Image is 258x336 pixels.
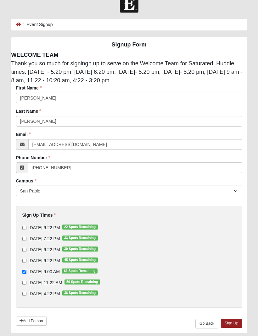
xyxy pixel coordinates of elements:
[221,319,242,328] a: Sign Up
[29,247,60,252] span: [DATE] 6:22 PM
[22,292,26,296] input: [DATE] 4:22 PM36 Spots Remaining
[62,258,98,263] span: 45 Spots Remaining
[7,51,252,85] div: Thank you so much for signingn up to serve on the Welcome Team for Saturated. Huddle times: [DATE...
[16,132,31,138] label: Email
[16,108,42,115] label: Last Name
[195,319,218,329] a: Go Back
[29,236,60,241] span: [DATE] 7:22 PM
[21,22,53,28] li: Event Signup
[22,281,26,285] input: [DATE] 11:22 AM50 Spots Remaining
[22,237,26,241] input: [DATE] 7:22 PM33 Spots Remaining
[62,247,98,252] span: 39 Spots Remaining
[29,225,60,230] span: [DATE] 6:22 PM
[62,236,98,241] span: 33 Spots Remaining
[16,85,42,91] label: First Name
[22,259,26,263] input: [DATE] 6:22 PM45 Spots Remaining
[22,270,26,274] input: [DATE] 9:00 AM61 Spots Remaining
[22,212,56,219] label: Sign Up Times
[22,248,26,252] input: [DATE] 6:22 PM39 Spots Remaining
[22,226,26,230] input: [DATE] 6:22 PM22 Spots Remaining
[62,291,98,296] span: 36 Spots Remaining
[29,280,62,285] span: [DATE] 11:22 AM
[16,155,51,161] label: Phone Number
[11,42,247,49] h4: Signup Form
[62,225,98,230] span: 22 Spots Remaining
[29,291,60,296] span: [DATE] 4:22 PM
[29,258,60,263] span: [DATE] 6:22 PM
[62,269,98,274] span: 61 Spots Remaining
[29,269,60,274] span: [DATE] 9:00 AM
[11,52,59,58] strong: WELCOME TEAM
[16,317,47,326] a: Add Person
[16,178,36,184] label: Campus
[64,280,100,285] span: 50 Spots Remaining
